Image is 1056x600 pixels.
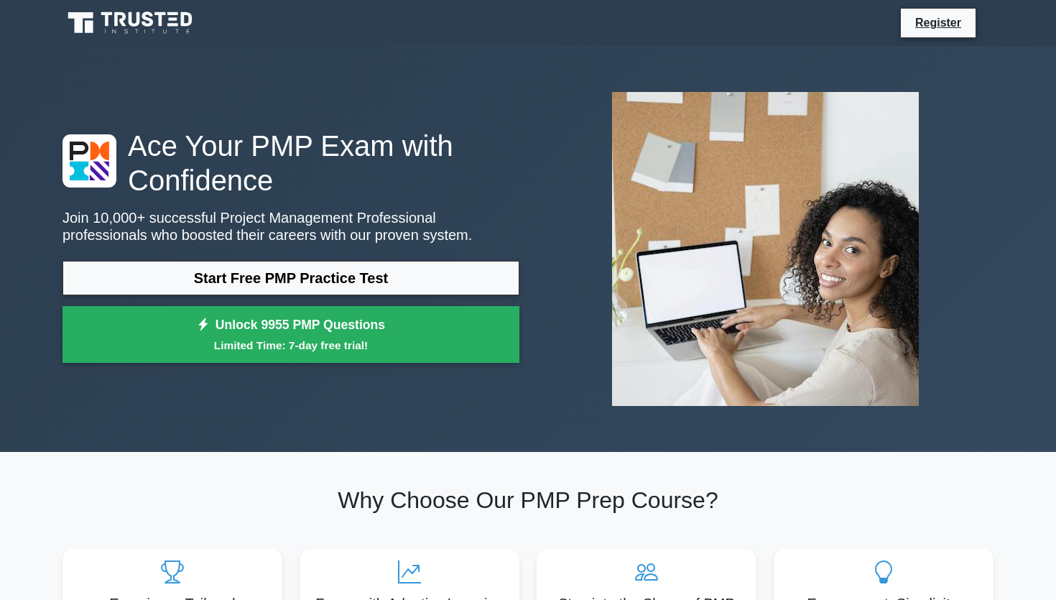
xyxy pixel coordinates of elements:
small: Limited Time: 7-day free trial! [80,337,501,354]
a: Unlock 9955 PMP QuestionsLimited Time: 7-day free trial! [62,306,519,364]
a: Start Free PMP Practice Test [62,261,519,295]
p: Join 10,000+ successful Project Management Professional professionals who boosted their careers w... [62,209,519,244]
h2: Why Choose Our PMP Prep Course? [62,486,994,514]
a: Register [907,14,970,32]
h1: Ace Your PMP Exam with Confidence [62,129,519,198]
